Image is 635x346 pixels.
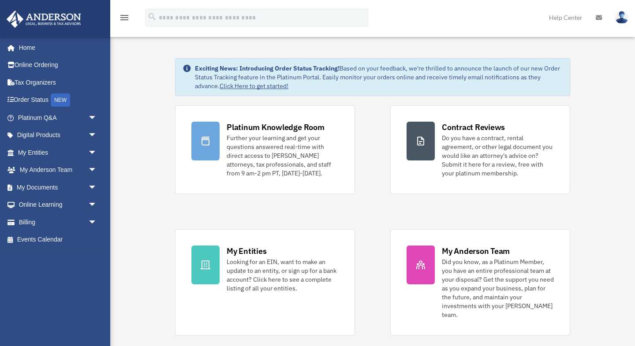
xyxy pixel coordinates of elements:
div: My Anderson Team [442,246,510,257]
div: Looking for an EIN, want to make an update to an entity, or sign up for a bank account? Click her... [227,257,339,293]
div: My Entities [227,246,266,257]
div: Further your learning and get your questions answered real-time with direct access to [PERSON_NAM... [227,134,339,178]
div: Platinum Knowledge Room [227,122,325,133]
i: search [147,12,157,22]
a: My Anderson Teamarrow_drop_down [6,161,110,179]
a: Digital Productsarrow_drop_down [6,126,110,144]
span: arrow_drop_down [88,196,106,214]
span: arrow_drop_down [88,109,106,127]
a: My Entities Looking for an EIN, want to make an update to an entity, or sign up for a bank accoun... [175,229,355,335]
div: Based on your feedback, we're thrilled to announce the launch of our new Order Status Tracking fe... [195,64,563,90]
a: Online Ordering [6,56,110,74]
a: Platinum Knowledge Room Further your learning and get your questions answered real-time with dire... [175,105,355,194]
a: Events Calendar [6,231,110,249]
span: arrow_drop_down [88,126,106,145]
a: Click Here to get started! [220,82,288,90]
a: Contract Reviews Do you have a contract, rental agreement, or other legal document you would like... [390,105,570,194]
a: Billingarrow_drop_down [6,213,110,231]
a: My Anderson Team Did you know, as a Platinum Member, you have an entire professional team at your... [390,229,570,335]
img: Anderson Advisors Platinum Portal [4,11,84,28]
div: NEW [51,93,70,107]
div: Did you know, as a Platinum Member, you have an entire professional team at your disposal? Get th... [442,257,554,319]
span: arrow_drop_down [88,179,106,197]
a: Tax Organizers [6,74,110,91]
i: menu [119,12,130,23]
a: Platinum Q&Aarrow_drop_down [6,109,110,126]
a: Online Learningarrow_drop_down [6,196,110,214]
span: arrow_drop_down [88,161,106,179]
div: Do you have a contract, rental agreement, or other legal document you would like an attorney's ad... [442,134,554,178]
div: Contract Reviews [442,122,505,133]
strong: Exciting News: Introducing Order Status Tracking! [195,64,340,72]
a: My Documentsarrow_drop_down [6,179,110,196]
span: arrow_drop_down [88,144,106,162]
a: Order StatusNEW [6,91,110,109]
a: menu [119,15,130,23]
a: Home [6,39,106,56]
span: arrow_drop_down [88,213,106,231]
a: My Entitiesarrow_drop_down [6,144,110,161]
img: User Pic [615,11,628,24]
